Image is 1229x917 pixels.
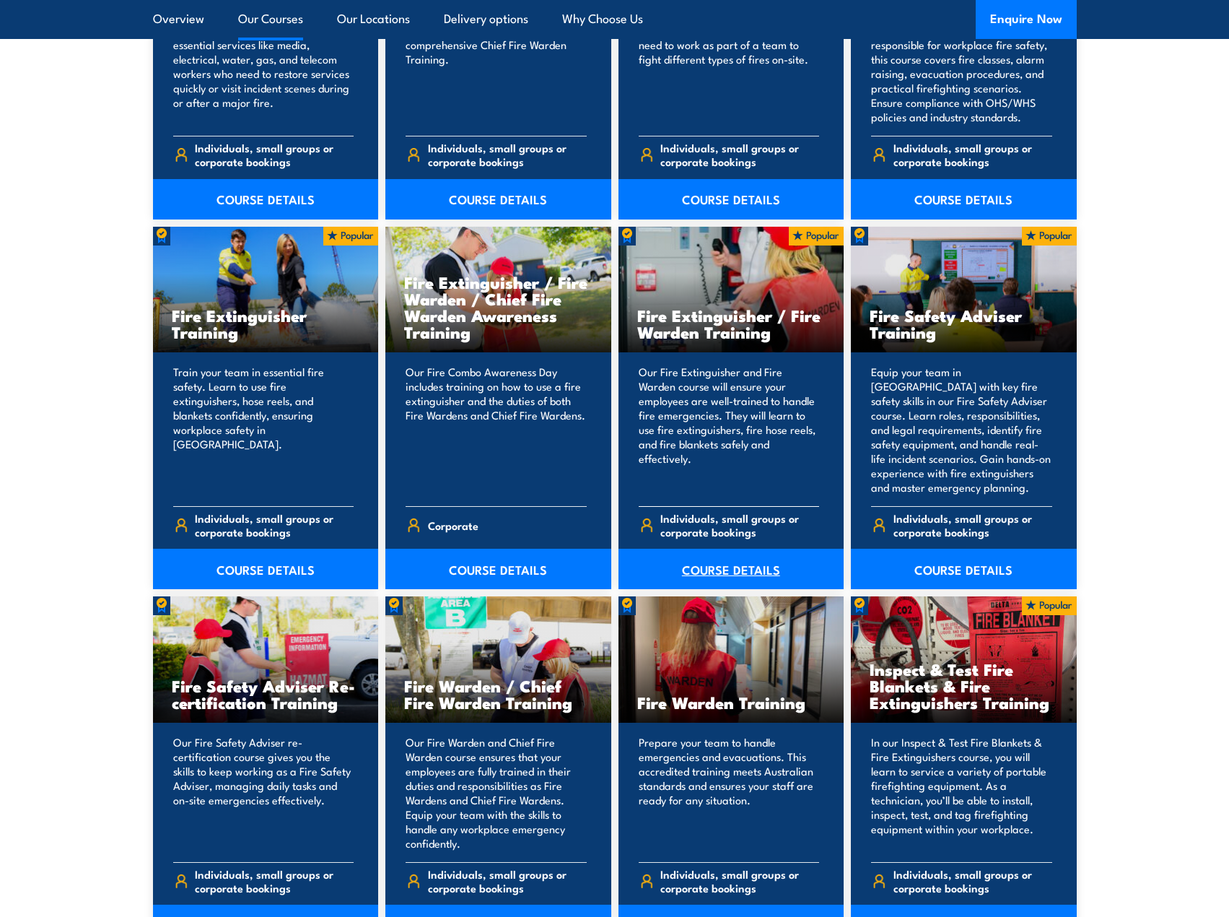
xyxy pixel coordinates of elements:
h3: Fire Extinguisher / Fire Warden / Chief Fire Warden Awareness Training [404,274,592,340]
a: COURSE DETAILS [385,179,611,220]
span: Individuals, small groups or corporate bookings [195,511,354,539]
a: COURSE DETAILS [618,549,844,589]
span: Individuals, small groups or corporate bookings [428,867,587,895]
h3: Fire Extinguisher / Fire Warden Training [637,307,826,340]
p: Equip your team in [GEOGRAPHIC_DATA] with key fire safety skills in our Fire Safety Adviser cours... [871,365,1052,495]
a: COURSE DETAILS [153,179,379,220]
p: Prepare your team to handle emergencies and evacuations. This accredited training meets Australia... [639,735,820,851]
span: Individuals, small groups or corporate bookings [893,511,1052,539]
p: Our Fire Extinguisher and Fire Warden course will ensure your employees are well-trained to handl... [639,365,820,495]
h3: Fire Safety Adviser Re-certification Training [172,677,360,710]
p: Our Fire Combo Awareness Day includes training on how to use a fire extinguisher and the duties o... [406,365,587,495]
p: Train your team in essential fire safety. Learn to use fire extinguishers, hose reels, and blanke... [173,365,354,495]
a: COURSE DETAILS [385,549,611,589]
a: COURSE DETAILS [851,549,1077,589]
a: COURSE DETAILS [851,179,1077,220]
span: Individuals, small groups or corporate bookings [660,511,819,539]
span: Individuals, small groups or corporate bookings [195,867,354,895]
span: Individuals, small groups or corporate bookings [660,141,819,168]
span: Individuals, small groups or corporate bookings [893,867,1052,895]
a: COURSE DETAILS [618,179,844,220]
span: Individuals, small groups or corporate bookings [893,141,1052,168]
p: Our Fire Safety Adviser re-certification course gives you the skills to keep working as a Fire Sa... [173,735,354,851]
span: Individuals, small groups or corporate bookings [428,141,587,168]
p: In our Inspect & Test Fire Blankets & Fire Extinguishers course, you will learn to service a vari... [871,735,1052,851]
h3: Fire Safety Adviser Training [870,307,1058,340]
h3: Fire Warden / Chief Fire Warden Training [404,677,592,710]
span: Corporate [428,514,478,536]
p: Our Fire Warden and Chief Fire Warden course ensures that your employees are fully trained in the... [406,735,587,851]
a: COURSE DETAILS [153,549,379,589]
h3: Fire Extinguisher Training [172,307,360,340]
span: Individuals, small groups or corporate bookings [195,141,354,168]
h3: Inspect & Test Fire Blankets & Fire Extinguishers Training [870,661,1058,710]
span: Individuals, small groups or corporate bookings [660,867,819,895]
h3: Fire Warden Training [637,694,826,710]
